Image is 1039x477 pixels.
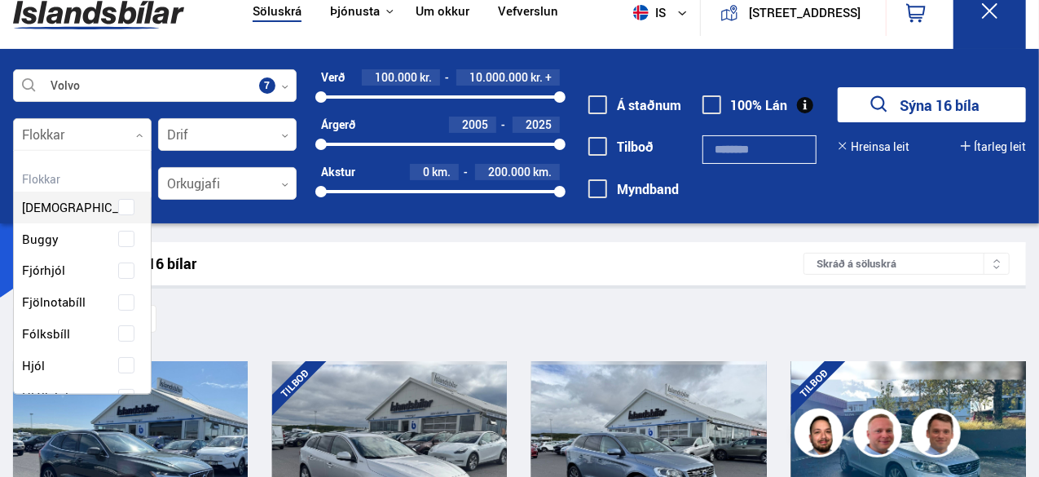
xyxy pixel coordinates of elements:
[961,140,1026,153] button: Ítarleg leit
[416,4,469,21] a: Um okkur
[545,71,552,84] span: +
[588,182,679,197] label: Myndband
[420,71,432,84] span: kr.
[22,322,70,346] span: Fólksbíll
[22,227,59,251] span: Buggy
[22,196,152,219] span: [DEMOGRAPHIC_DATA]
[838,140,909,153] button: Hreinsa leit
[29,255,803,272] div: Leitarniðurstöður 16 bílar
[633,5,649,20] img: svg+xml;base64,PHN2ZyB4bWxucz0iaHR0cDovL3d3dy53My5vcmcvMjAwMC9zdmciIHdpZHRoPSI1MTIiIGhlaWdodD0iNT...
[22,290,86,314] span: Fjölnotabíll
[498,4,558,21] a: Vefverslun
[375,69,417,85] span: 100.000
[588,98,681,113] label: Á staðnum
[588,139,654,154] label: Tilboð
[797,411,846,460] img: nhp88E3Fdnt1Opn2.png
[627,5,667,20] span: is
[856,411,905,460] img: siFngHWaQ9KaOqBr.png
[330,4,380,20] button: Þjónusta
[702,98,788,113] label: 100% Lán
[526,117,552,132] span: 2025
[914,411,963,460] img: FbJEzSuNWCJXmdc-.webp
[22,354,45,378] span: Hjól
[22,258,65,282] span: Fjórhjól
[745,6,865,20] button: [STREET_ADDRESS]
[321,118,355,131] div: Árgerð
[13,7,62,55] button: Opna LiveChat spjallviðmót
[531,71,543,84] span: kr.
[838,87,1026,122] button: Sýna 16 bíla
[321,71,345,84] div: Verð
[469,69,528,85] span: 10.000.000
[488,164,531,179] span: 200.000
[22,386,68,409] span: Hjólhýsi
[321,166,355,179] div: Akstur
[803,253,1010,275] div: Skráð á söluskrá
[462,117,488,132] span: 2005
[423,164,429,179] span: 0
[432,166,451,179] span: km.
[533,166,552,179] span: km.
[253,4,302,21] a: Söluskrá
